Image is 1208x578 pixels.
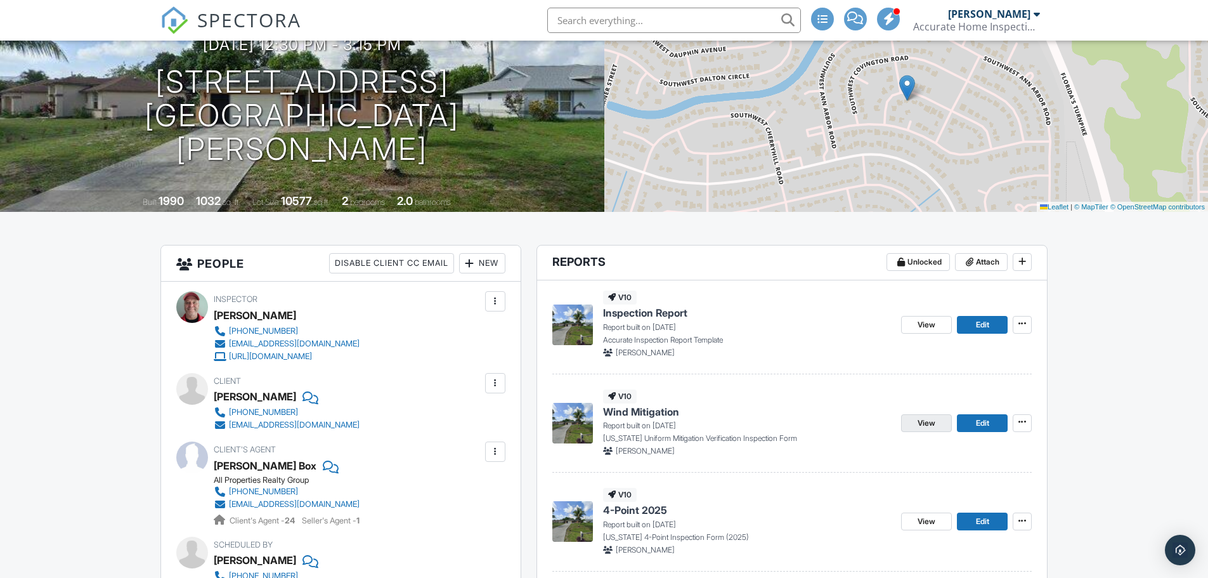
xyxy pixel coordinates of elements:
[252,197,279,207] span: Lot Size
[229,326,298,336] div: [PHONE_NUMBER]
[214,338,360,350] a: [EMAIL_ADDRESS][DOMAIN_NAME]
[214,445,276,454] span: Client's Agent
[229,499,360,509] div: [EMAIL_ADDRESS][DOMAIN_NAME]
[415,197,451,207] span: bathrooms
[1070,203,1072,211] span: |
[214,406,360,419] a: [PHONE_NUMBER]
[229,351,312,362] div: [URL][DOMAIN_NAME]
[229,420,360,430] div: [EMAIL_ADDRESS][DOMAIN_NAME]
[196,194,221,207] div: 1032
[159,194,184,207] div: 1990
[214,540,273,549] span: Scheduled By
[214,456,316,475] a: [PERSON_NAME] Box
[20,65,584,166] h1: [STREET_ADDRESS] [GEOGRAPHIC_DATA][PERSON_NAME]
[350,197,385,207] span: bedrooms
[1110,203,1205,211] a: © OpenStreetMap contributors
[214,551,296,570] div: [PERSON_NAME]
[214,325,360,338] a: [PHONE_NUMBER]
[214,294,257,304] span: Inspector
[1165,535,1195,565] div: Open Intercom Messenger
[342,194,348,207] div: 2
[143,197,157,207] span: Built
[214,306,296,325] div: [PERSON_NAME]
[230,516,297,525] span: Client's Agent -
[214,475,370,485] div: All Properties Realty Group
[913,20,1040,33] div: Accurate Home Inspections
[899,75,915,101] img: Marker
[1040,203,1068,211] a: Leaflet
[223,197,240,207] span: sq. ft.
[160,6,188,34] img: The Best Home Inspection Software - Spectora
[161,246,521,282] h3: People
[1074,203,1108,211] a: © MapTiler
[229,487,298,497] div: [PHONE_NUMBER]
[285,516,295,525] strong: 24
[459,253,505,273] div: New
[214,387,296,406] div: [PERSON_NAME]
[356,516,360,525] strong: 1
[203,36,401,53] h3: [DATE] 12:30 pm - 3:15 pm
[314,197,330,207] span: sq.ft.
[948,8,1030,20] div: [PERSON_NAME]
[229,339,360,349] div: [EMAIL_ADDRESS][DOMAIN_NAME]
[214,350,360,363] a: [URL][DOMAIN_NAME]
[302,516,360,525] span: Seller's Agent -
[547,8,801,33] input: Search everything...
[214,419,360,431] a: [EMAIL_ADDRESS][DOMAIN_NAME]
[160,17,301,44] a: SPECTORA
[214,498,360,511] a: [EMAIL_ADDRESS][DOMAIN_NAME]
[214,376,241,386] span: Client
[229,407,298,417] div: [PHONE_NUMBER]
[197,6,301,33] span: SPECTORA
[214,485,360,498] a: [PHONE_NUMBER]
[397,194,413,207] div: 2.0
[329,253,454,273] div: Disable Client CC Email
[281,194,312,207] div: 10577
